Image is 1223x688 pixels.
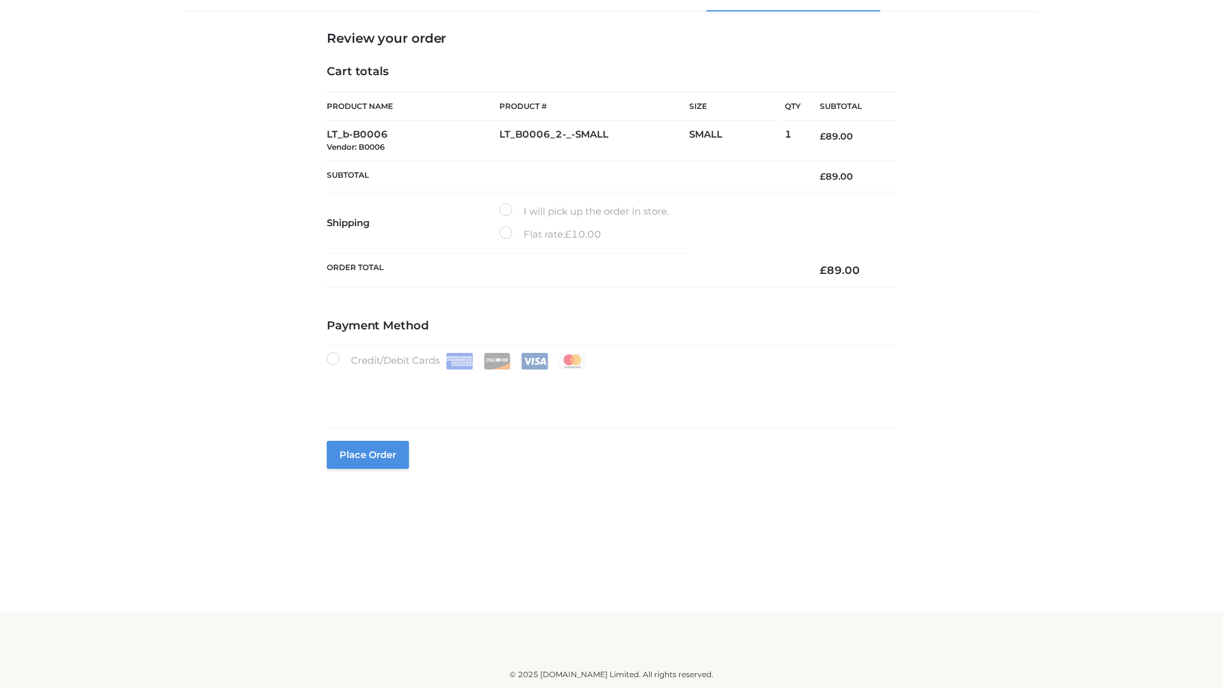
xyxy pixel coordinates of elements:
h3: Review your order [327,31,896,46]
th: Product Name [327,92,499,121]
button: Place order [327,441,409,469]
span: £ [820,171,826,182]
th: Qty [785,92,801,121]
bdi: 89.00 [820,131,853,142]
h4: Payment Method [327,319,896,333]
h4: Cart totals [327,65,896,79]
img: Discover [483,353,511,369]
bdi: 89.00 [820,264,860,276]
img: Amex [446,353,473,369]
bdi: 10.00 [565,228,601,240]
img: Mastercard [559,353,586,369]
th: Shipping [327,192,499,254]
th: Subtotal [327,161,801,192]
iframe: Secure payment input frame [324,367,894,413]
th: Subtotal [801,92,896,121]
th: Order Total [327,254,801,287]
label: Flat rate: [499,226,601,243]
td: SMALL [689,121,785,161]
small: Vendor: B0006 [327,142,385,152]
div: © 2025 [DOMAIN_NAME] Limited. All rights reserved. [189,668,1034,681]
span: £ [565,228,571,240]
span: £ [820,264,827,276]
td: LT_B0006_2-_-SMALL [499,121,689,161]
label: Credit/Debit Cards [327,352,587,369]
td: LT_b-B0006 [327,121,499,161]
label: I will pick up the order in store. [499,203,669,220]
span: £ [820,131,826,142]
th: Size [689,92,778,121]
bdi: 89.00 [820,171,853,182]
img: Visa [521,353,548,369]
td: 1 [785,121,801,161]
th: Product # [499,92,689,121]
